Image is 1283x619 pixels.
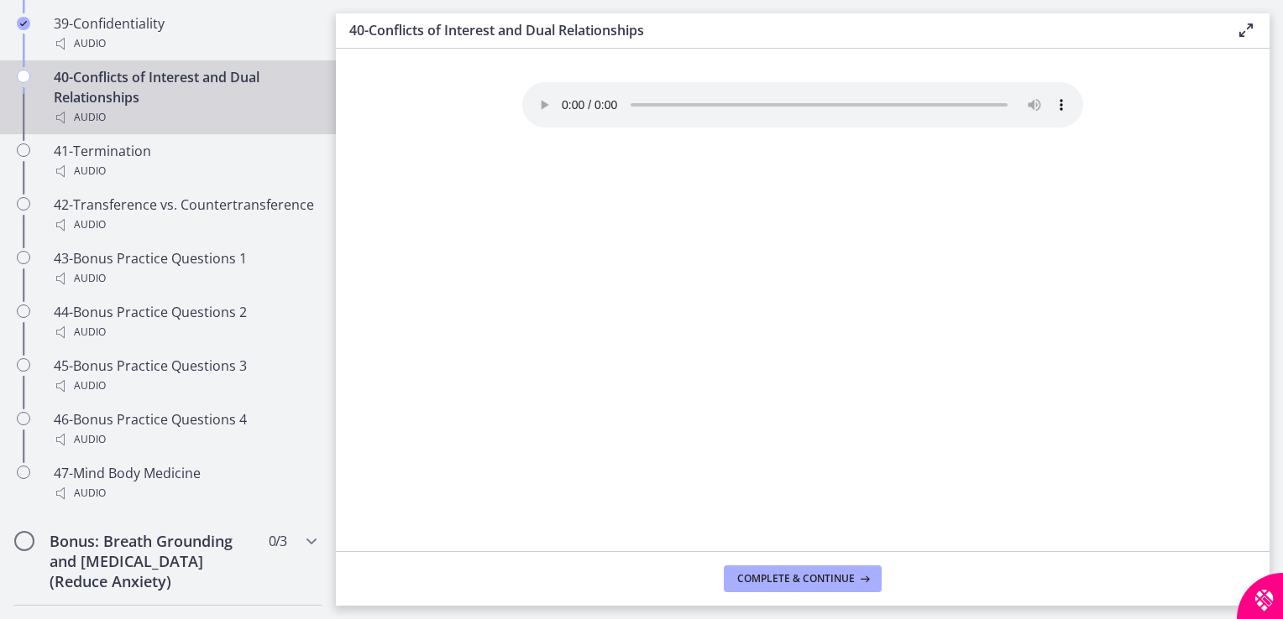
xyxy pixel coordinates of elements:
[54,195,316,235] div: 42-Transference vs. Countertransference
[54,161,316,181] div: Audio
[269,531,286,551] span: 0 / 3
[54,409,316,450] div: 46-Bonus Practice Questions 4
[54,356,316,396] div: 45-Bonus Practice Questions 3
[737,572,855,585] span: Complete & continue
[54,34,316,54] div: Audio
[54,376,316,396] div: Audio
[54,322,316,342] div: Audio
[54,67,316,127] div: 40-Conflicts of Interest and Dual Relationships
[50,531,254,591] h2: Bonus: Breath Grounding and [MEDICAL_DATA] (Reduce Anxiety)
[54,141,316,181] div: 41-Termination
[54,13,316,54] div: 39-Confidentiality
[17,17,30,30] i: Completed
[54,302,316,342] div: 44-Bonus Practice Questions 2
[54,248,316,289] div: 43-Bonus Practice Questions 1
[349,20,1209,40] h3: 40-Conflicts of Interest and Dual Relationships
[54,463,316,503] div: 47-Mind Body Medicine
[54,215,316,235] div: Audio
[54,268,316,289] div: Audio
[724,565,882,592] button: Complete & continue
[54,483,316,503] div: Audio
[54,107,316,127] div: Audio
[54,429,316,450] div: Audio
